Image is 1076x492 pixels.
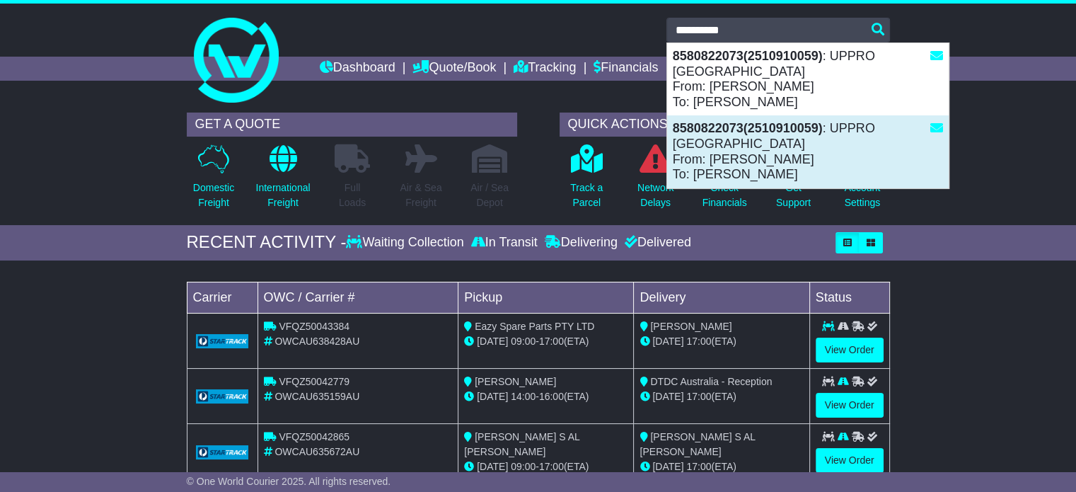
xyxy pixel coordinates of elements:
span: VFQZ50042865 [279,431,349,442]
strong: 8580822073(2510910059) [673,49,823,63]
div: Waiting Collection [346,235,467,251]
span: DTDC Australia - Reception [650,376,772,387]
div: QUICK ACTIONS [560,113,890,137]
span: [PERSON_NAME] S AL [PERSON_NAME] [640,431,755,457]
a: Dashboard [320,57,395,81]
a: View Order [816,393,884,418]
td: Delivery [634,282,809,313]
div: In Transit [468,235,541,251]
a: InternationalFreight [255,144,311,218]
span: OWCAU635672AU [274,446,359,457]
a: Track aParcel [569,144,603,218]
a: View Order [816,338,884,362]
img: GetCarrierServiceLogo [196,389,249,404]
span: 17:00 [686,391,711,402]
span: 17:00 [686,461,711,472]
span: [DATE] [652,336,683,347]
p: Track a Parcel [570,181,603,210]
span: VFQZ50042779 [279,376,349,387]
span: [DATE] [652,461,683,472]
p: Account Settings [845,181,881,210]
span: [PERSON_NAME] S AL [PERSON_NAME] [464,431,579,457]
span: OWCAU635159AU [274,391,359,402]
p: Full Loads [335,181,370,210]
span: © One World Courier 2025. All rights reserved. [187,476,391,487]
strong: 8580822073(2510910059) [673,121,823,135]
span: [PERSON_NAME] [475,376,556,387]
a: NetworkDelays [637,144,674,218]
span: Eazy Spare Parts PTY LTD [475,321,594,332]
p: Check Financials [702,181,747,210]
p: Get Support [776,181,811,210]
span: 17:00 [539,336,564,347]
img: GetCarrierServiceLogo [196,334,249,348]
div: - (ETA) [464,389,627,404]
div: Delivered [621,235,691,251]
span: [PERSON_NAME] [650,321,731,332]
a: Tracking [514,57,576,81]
div: GET A QUOTE [187,113,517,137]
span: 14:00 [511,391,536,402]
span: 09:00 [511,336,536,347]
a: View Order [816,448,884,473]
span: 17:00 [539,461,564,472]
span: 09:00 [511,461,536,472]
div: RECENT ACTIVITY - [187,232,347,253]
div: - (ETA) [464,334,627,349]
span: [DATE] [477,461,508,472]
span: [DATE] [477,391,508,402]
div: : UPPRO [GEOGRAPHIC_DATA] From: [PERSON_NAME] To: [PERSON_NAME] [667,43,949,115]
span: [DATE] [652,391,683,402]
span: 17:00 [686,336,711,347]
td: Pickup [458,282,634,313]
p: Air / Sea Depot [470,181,509,210]
td: OWC / Carrier # [258,282,458,313]
td: Status [809,282,889,313]
a: DomesticFreight [192,144,235,218]
div: (ETA) [640,389,803,404]
a: Quote/Book [412,57,496,81]
div: (ETA) [640,459,803,474]
span: 16:00 [539,391,564,402]
div: Delivering [541,235,621,251]
span: OWCAU638428AU [274,336,359,347]
span: VFQZ50043384 [279,321,349,332]
p: Domestic Freight [193,181,234,210]
div: - (ETA) [464,459,627,474]
img: GetCarrierServiceLogo [196,445,249,459]
a: Financials [594,57,658,81]
td: Carrier [187,282,258,313]
div: (ETA) [640,334,803,349]
p: International Freight [255,181,310,210]
div: : UPPRO [GEOGRAPHIC_DATA] From: [PERSON_NAME] To: [PERSON_NAME] [667,115,949,188]
p: Network Delays [637,181,673,210]
span: [DATE] [477,336,508,347]
p: Air & Sea Freight [400,181,441,210]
